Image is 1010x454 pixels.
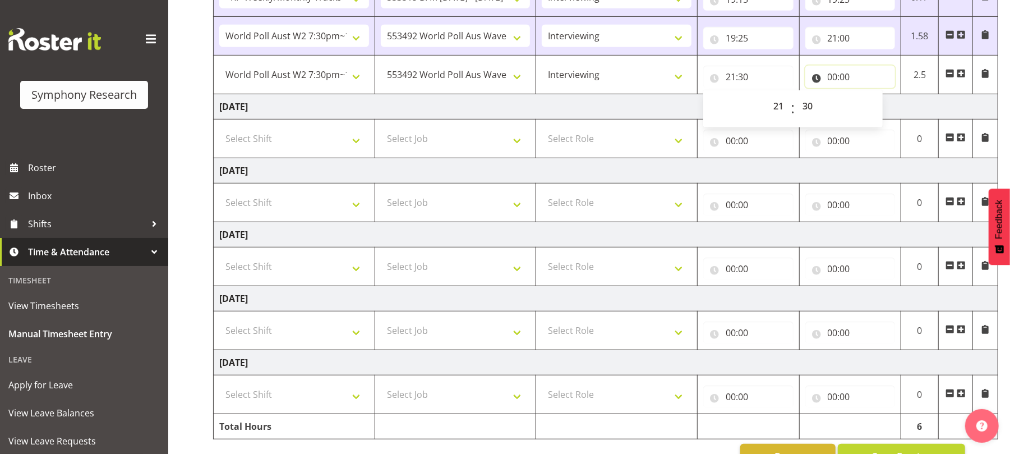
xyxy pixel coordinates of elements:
input: Click to select... [805,130,896,152]
td: [DATE] [214,94,998,120]
span: Manual Timesheet Entry [8,325,160,342]
input: Click to select... [703,322,794,344]
a: Apply for Leave [3,371,165,399]
td: 2.5 [901,56,939,94]
img: help-xxl-2.png [976,420,988,432]
input: Click to select... [805,386,896,408]
input: Click to select... [805,27,896,49]
div: Timesheet [3,269,165,292]
a: View Timesheets [3,292,165,320]
span: Feedback [994,200,1004,239]
span: View Leave Requests [8,433,160,450]
input: Click to select... [703,27,794,49]
input: Click to select... [805,194,896,216]
td: [DATE] [214,158,998,184]
span: Time & Attendance [28,244,146,260]
input: Click to select... [703,130,794,152]
div: Symphony Research [31,86,137,103]
td: [DATE] [214,222,998,247]
td: 6 [901,414,939,439]
td: 0 [901,120,939,158]
td: 1.58 [901,17,939,56]
td: [DATE] [214,286,998,311]
td: 0 [901,247,939,286]
button: Feedback - Show survey [989,189,1010,265]
a: Manual Timesheet Entry [3,320,165,348]
input: Click to select... [703,66,794,88]
input: Click to select... [703,194,794,216]
td: 0 [901,375,939,414]
td: 0 [901,311,939,350]
span: View Timesheets [8,297,160,314]
td: 0 [901,184,939,222]
span: Inbox [28,187,163,204]
input: Click to select... [703,258,794,280]
input: Click to select... [805,66,896,88]
a: View Leave Balances [3,399,165,427]
td: Total Hours [214,414,375,439]
td: [DATE] [214,350,998,375]
input: Click to select... [703,386,794,408]
span: Roster [28,159,163,176]
input: Click to select... [805,258,896,280]
span: Shifts [28,215,146,232]
input: Click to select... [805,322,896,344]
span: : [791,95,795,123]
span: View Leave Balances [8,405,160,421]
img: Rosterit website logo [8,28,101,51]
div: Leave [3,348,165,371]
span: Apply for Leave [8,377,160,393]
